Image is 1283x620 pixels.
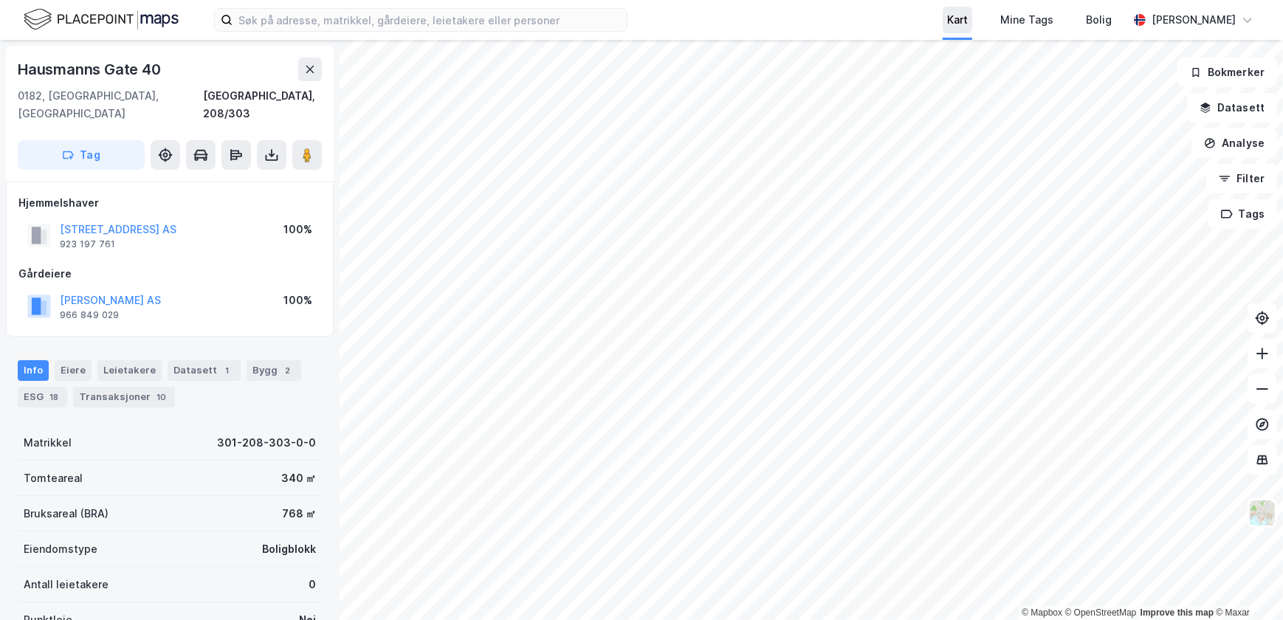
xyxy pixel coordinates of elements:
a: Mapbox [1022,607,1062,618]
button: Datasett [1187,93,1277,123]
button: Analyse [1191,128,1277,158]
iframe: Chat Widget [1209,549,1283,620]
div: 100% [283,292,312,309]
img: Z [1248,499,1276,527]
div: Antall leietakere [24,576,109,593]
div: Leietakere [97,360,162,381]
div: 1 [220,363,235,378]
a: OpenStreetMap [1065,607,1137,618]
button: Filter [1206,164,1277,193]
button: Tag [18,140,145,170]
input: Søk på adresse, matrikkel, gårdeiere, leietakere eller personer [233,9,627,31]
div: 923 197 761 [60,238,115,250]
div: 10 [154,390,169,404]
div: Hausmanns Gate 40 [18,58,164,81]
button: Tags [1208,199,1277,229]
div: Kontrollprogram for chat [1209,549,1283,620]
div: Bolig [1086,11,1112,29]
div: Bygg [247,360,301,381]
div: Kart [947,11,968,29]
div: 0182, [GEOGRAPHIC_DATA], [GEOGRAPHIC_DATA] [18,87,203,123]
div: ESG [18,387,67,407]
div: [GEOGRAPHIC_DATA], 208/303 [203,87,322,123]
div: [PERSON_NAME] [1152,11,1236,29]
div: Matrikkel [24,434,72,452]
div: 18 [47,390,61,404]
div: Info [18,360,49,381]
button: Bokmerker [1177,58,1277,87]
div: 100% [283,221,312,238]
div: Gårdeiere [18,265,321,283]
a: Improve this map [1141,607,1214,618]
div: Hjemmelshaver [18,194,321,212]
div: Bruksareal (BRA) [24,505,109,523]
div: Eiere [55,360,92,381]
div: Eiendomstype [24,540,97,558]
div: 340 ㎡ [281,469,316,487]
div: 301-208-303-0-0 [217,434,316,452]
div: Boligblokk [262,540,316,558]
div: Tomteareal [24,469,83,487]
div: Mine Tags [1000,11,1053,29]
div: 966 849 029 [60,309,119,321]
div: 768 ㎡ [282,505,316,523]
img: logo.f888ab2527a4732fd821a326f86c7f29.svg [24,7,179,32]
div: 0 [309,576,316,593]
div: 2 [281,363,295,378]
div: Transaksjoner [73,387,175,407]
div: Datasett [168,360,241,381]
